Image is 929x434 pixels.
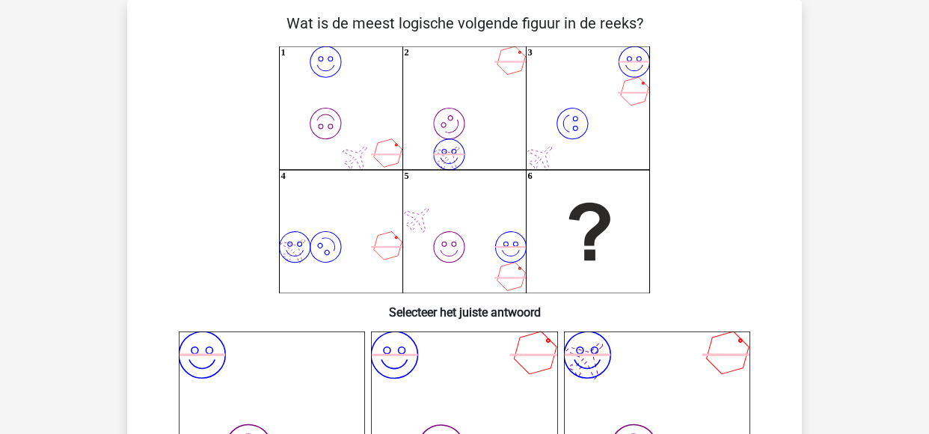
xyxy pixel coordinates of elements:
text: 6 [528,171,533,182]
text: 4 [281,171,286,182]
text: 5 [405,171,409,182]
text: 2 [405,48,409,58]
text: 3 [528,48,533,58]
h6: Selecteer het juiste antwoord [151,293,778,320]
text: 1 [281,48,286,58]
p: Wat is de meest logische volgende figuur in de reeks? [151,12,778,34]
